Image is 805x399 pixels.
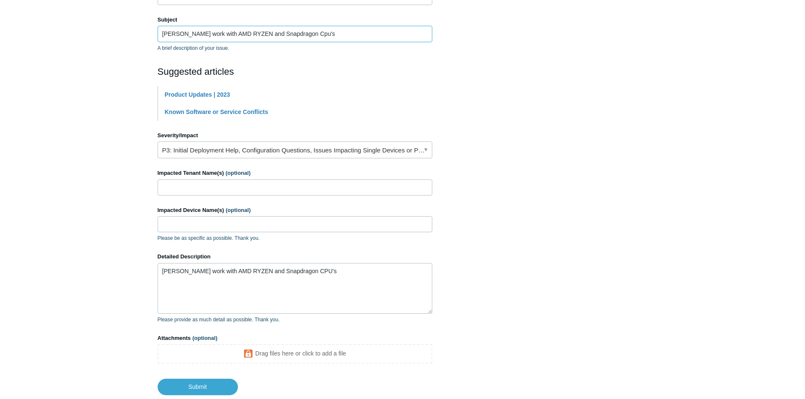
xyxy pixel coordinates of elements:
[158,131,432,140] label: Severity/Impact
[158,334,432,342] label: Attachments
[158,141,432,158] a: P3: Initial Deployment Help, Configuration Questions, Issues Impacting Single Devices or Past Out...
[158,44,432,52] p: A brief description of your issue.
[165,91,230,98] a: Product Updates | 2023
[158,379,238,395] input: Submit
[158,234,432,242] p: Please be as specific as possible. Thank you.
[158,206,432,214] label: Impacted Device Name(s)
[158,16,432,24] label: Subject
[158,252,432,261] label: Detailed Description
[226,170,251,176] span: (optional)
[192,335,217,341] span: (optional)
[226,207,251,213] span: (optional)
[165,109,268,115] a: Known Software or Service Conflicts
[158,316,432,323] p: Please provide as much detail as possible. Thank you.
[158,65,432,79] h2: Suggested articles
[158,169,432,177] label: Impacted Tenant Name(s)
